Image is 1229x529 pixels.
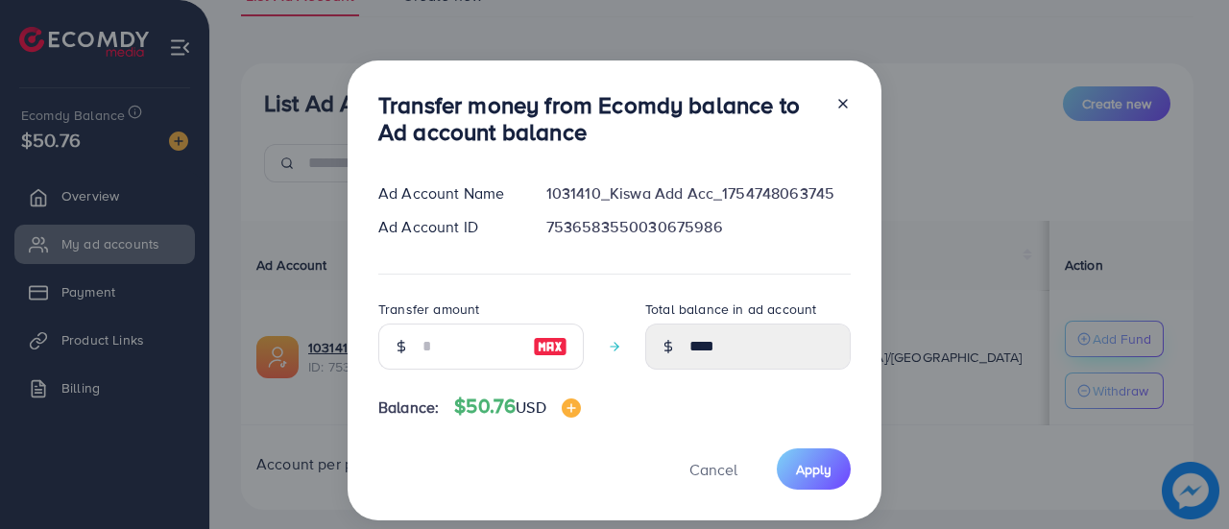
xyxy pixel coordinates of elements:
[378,91,820,147] h3: Transfer money from Ecomdy balance to Ad account balance
[378,397,439,419] span: Balance:
[516,397,545,418] span: USD
[454,395,580,419] h4: $50.76
[562,398,581,418] img: image
[777,448,851,490] button: Apply
[665,448,761,490] button: Cancel
[689,459,737,480] span: Cancel
[378,300,479,319] label: Transfer amount
[531,216,866,238] div: 7536583550030675986
[531,182,866,204] div: 1031410_Kiswa Add Acc_1754748063745
[363,216,531,238] div: Ad Account ID
[645,300,816,319] label: Total balance in ad account
[796,460,831,479] span: Apply
[533,335,567,358] img: image
[363,182,531,204] div: Ad Account Name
